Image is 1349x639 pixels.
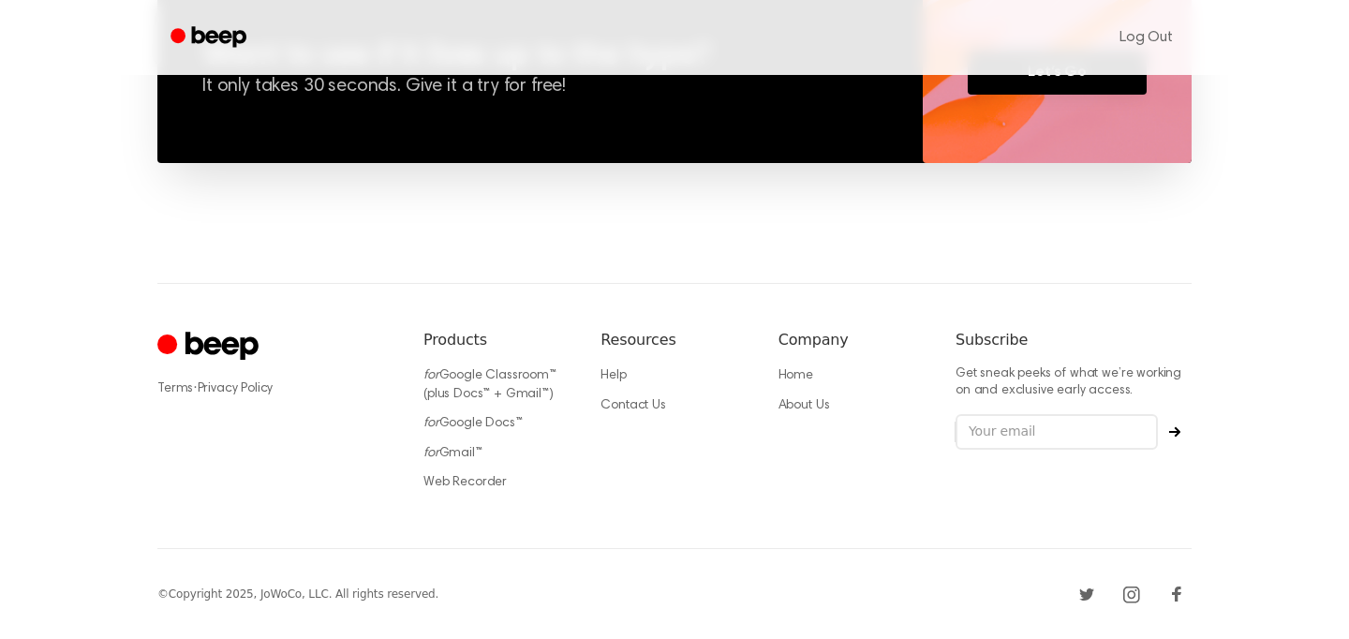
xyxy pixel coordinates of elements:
a: Instagram [1117,579,1147,609]
a: Terms [157,382,193,395]
h6: Company [778,329,926,351]
i: for [423,369,439,382]
div: · [157,379,393,398]
a: forGoogle Classroom™ (plus Docs™ + Gmail™) [423,369,556,401]
a: forGmail™ [423,447,482,460]
p: It only takes 30 seconds. Give it a try for free! [202,74,878,100]
div: © Copyright 2025, JoWoCo, LLC. All rights reserved. [157,586,438,602]
a: Contact Us [600,399,665,412]
a: Log Out [1101,15,1192,60]
h6: Subscribe [956,329,1192,351]
a: Cruip [157,329,263,365]
h6: Products [423,329,571,351]
input: Your email [956,414,1158,450]
p: Get sneak peeks of what we’re working on and exclusive early access. [956,366,1192,399]
a: Home [778,369,813,382]
i: for [423,447,439,460]
button: Subscribe [1158,426,1192,438]
a: Twitter [1072,579,1102,609]
h6: Resources [600,329,748,351]
a: Facebook [1162,579,1192,609]
a: Web Recorder [423,476,507,489]
i: for [423,417,439,430]
a: Help [600,369,626,382]
a: forGoogle Docs™ [423,417,523,430]
a: Privacy Policy [198,382,274,395]
a: About Us [778,399,830,412]
a: Beep [157,20,263,56]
